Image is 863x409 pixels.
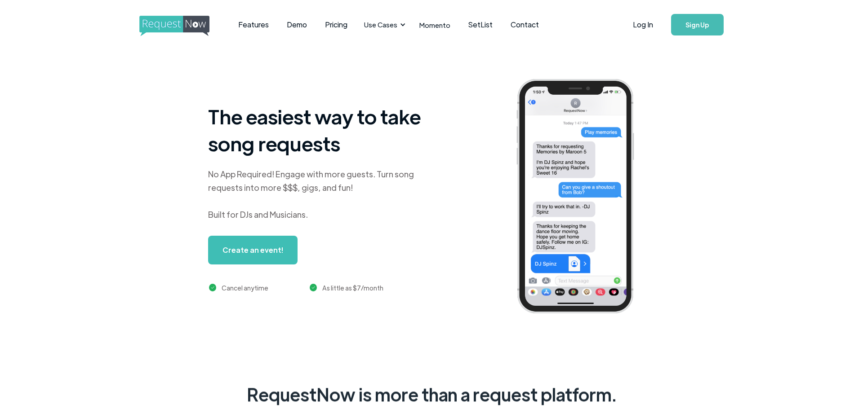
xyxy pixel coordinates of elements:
a: Pricing [316,11,356,39]
a: Log In [624,9,662,40]
img: requestnow logo [139,16,226,36]
h1: The easiest way to take song requests [208,103,433,157]
img: green checkmark [310,284,317,291]
div: Use Cases [359,11,408,39]
a: Features [229,11,278,39]
div: No App Required! Engage with more guests. Turn song requests into more $$$, gigs, and fun! Built ... [208,167,433,221]
a: Sign Up [671,14,724,35]
img: green checkmark [209,284,217,291]
img: iphone screenshot [506,73,658,323]
a: Contact [502,11,548,39]
div: Use Cases [364,20,397,30]
div: Cancel anytime [222,282,268,293]
a: Create an event! [208,236,298,264]
a: home [139,16,207,34]
div: As little as $7/month [322,282,383,293]
a: Momento [410,12,459,38]
a: SetList [459,11,502,39]
a: Demo [278,11,316,39]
